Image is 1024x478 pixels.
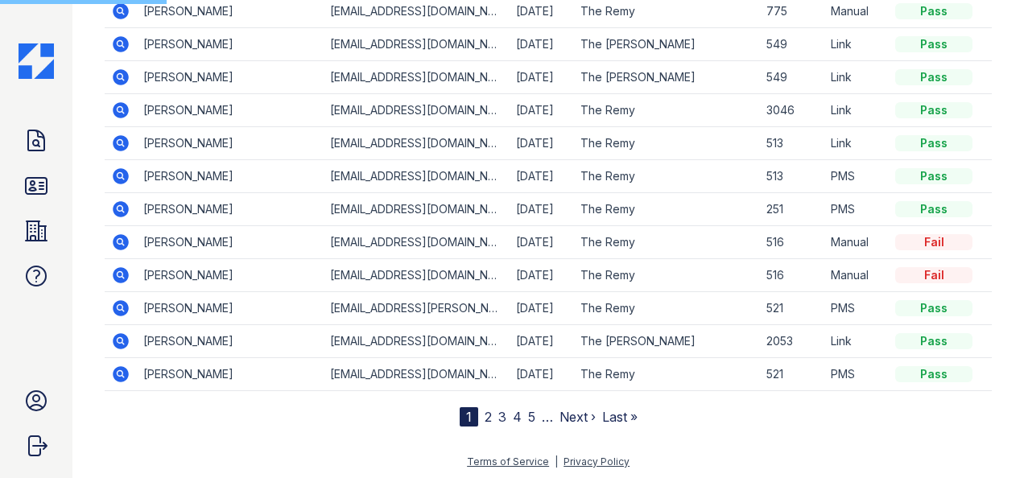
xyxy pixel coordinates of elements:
[824,358,889,391] td: PMS
[824,226,889,259] td: Manual
[574,28,760,61] td: The [PERSON_NAME]
[895,102,972,118] div: Pass
[760,193,824,226] td: 251
[498,409,506,425] a: 3
[324,193,510,226] td: [EMAIL_ADDRESS][DOMAIN_NAME]
[324,61,510,94] td: [EMAIL_ADDRESS][DOMAIN_NAME]
[19,43,54,79] img: CE_Icon_Blue-c292c112584629df590d857e76928e9f676e5b41ef8f769ba2f05ee15b207248.png
[760,358,824,391] td: 521
[574,193,760,226] td: The Remy
[510,127,574,160] td: [DATE]
[760,94,824,127] td: 3046
[542,407,553,426] span: …
[760,292,824,325] td: 521
[760,226,824,259] td: 516
[137,28,323,61] td: [PERSON_NAME]
[137,61,323,94] td: [PERSON_NAME]
[137,325,323,358] td: [PERSON_NAME]
[574,358,760,391] td: The Remy
[574,292,760,325] td: The Remy
[564,455,630,468] a: Privacy Policy
[137,127,323,160] td: [PERSON_NAME]
[824,193,889,226] td: PMS
[559,409,596,425] a: Next ›
[324,292,510,325] td: [EMAIL_ADDRESS][PERSON_NAME][DOMAIN_NAME]
[460,407,478,426] div: 1
[324,325,510,358] td: [EMAIL_ADDRESS][DOMAIN_NAME]
[528,409,535,425] a: 5
[824,160,889,193] td: PMS
[895,333,972,349] div: Pass
[574,325,760,358] td: The [PERSON_NAME]
[895,69,972,85] div: Pass
[510,358,574,391] td: [DATE]
[137,94,323,127] td: [PERSON_NAME]
[895,135,972,151] div: Pass
[137,160,323,193] td: [PERSON_NAME]
[510,28,574,61] td: [DATE]
[574,259,760,292] td: The Remy
[574,127,760,160] td: The Remy
[895,300,972,316] div: Pass
[895,201,972,217] div: Pass
[824,94,889,127] td: Link
[137,193,323,226] td: [PERSON_NAME]
[510,226,574,259] td: [DATE]
[324,28,510,61] td: [EMAIL_ADDRESS][DOMAIN_NAME]
[895,234,972,250] div: Fail
[760,61,824,94] td: 549
[760,325,824,358] td: 2053
[895,366,972,382] div: Pass
[137,259,323,292] td: [PERSON_NAME]
[324,259,510,292] td: [EMAIL_ADDRESS][DOMAIN_NAME]
[824,292,889,325] td: PMS
[824,259,889,292] td: Manual
[555,455,558,468] div: |
[324,160,510,193] td: [EMAIL_ADDRESS][DOMAIN_NAME]
[137,226,323,259] td: [PERSON_NAME]
[324,127,510,160] td: [EMAIL_ADDRESS][DOMAIN_NAME]
[895,267,972,283] div: Fail
[510,193,574,226] td: [DATE]
[510,61,574,94] td: [DATE]
[324,94,510,127] td: [EMAIL_ADDRESS][DOMAIN_NAME]
[824,127,889,160] td: Link
[574,94,760,127] td: The Remy
[137,358,323,391] td: [PERSON_NAME]
[824,325,889,358] td: Link
[510,325,574,358] td: [DATE]
[760,127,824,160] td: 513
[760,28,824,61] td: 549
[824,61,889,94] td: Link
[513,409,522,425] a: 4
[137,292,323,325] td: [PERSON_NAME]
[510,259,574,292] td: [DATE]
[574,61,760,94] td: The [PERSON_NAME]
[324,358,510,391] td: [EMAIL_ADDRESS][DOMAIN_NAME]
[574,160,760,193] td: The Remy
[574,226,760,259] td: The Remy
[824,28,889,61] td: Link
[324,226,510,259] td: [EMAIL_ADDRESS][DOMAIN_NAME]
[602,409,638,425] a: Last »
[895,36,972,52] div: Pass
[760,259,824,292] td: 516
[760,160,824,193] td: 513
[510,94,574,127] td: [DATE]
[467,455,549,468] a: Terms of Service
[510,292,574,325] td: [DATE]
[895,168,972,184] div: Pass
[510,160,574,193] td: [DATE]
[895,3,972,19] div: Pass
[485,409,492,425] a: 2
